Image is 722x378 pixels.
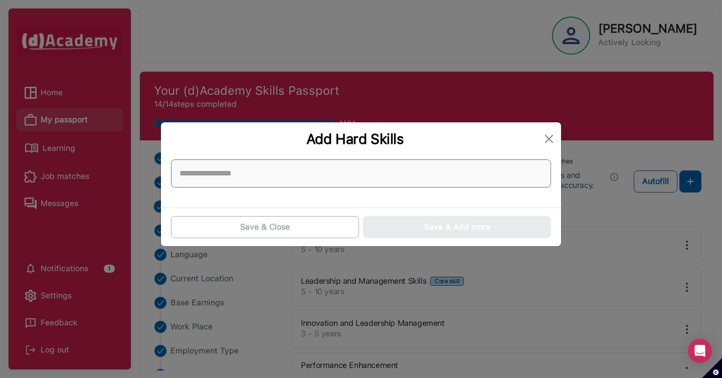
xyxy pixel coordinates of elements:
[424,221,490,233] div: Save & Add more
[363,216,551,238] button: Save & Add more
[702,358,722,378] button: Set cookie preferences
[171,216,359,238] button: Save & Close
[688,339,712,363] div: Open Intercom Messenger
[541,131,557,147] button: Close
[240,221,290,233] div: Save & Close
[169,130,541,147] div: Add Hard Skills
